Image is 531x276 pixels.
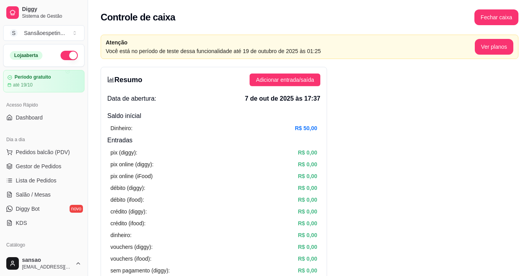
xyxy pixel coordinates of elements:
article: R$ 0,00 [298,148,317,157]
span: 7 de out de 2025 às 17:37 [245,94,320,103]
span: Diggy [22,6,81,13]
span: Pedidos balcão (PDV) [16,148,70,156]
h4: Entradas [107,136,320,145]
span: [EMAIL_ADDRESS][DOMAIN_NAME] [22,264,72,270]
article: Atenção [106,38,475,47]
button: Pedidos balcão (PDV) [3,146,85,158]
article: vouchers (diggy): [110,243,153,251]
article: débito (ifood): [110,195,144,204]
article: Período gratuito [15,74,51,80]
a: Diggy Botnovo [3,202,85,215]
article: até 19/10 [13,82,33,88]
article: R$ 0,00 [298,219,317,228]
article: R$ 0,00 [298,160,317,169]
a: Ver planos [475,44,513,50]
button: Ver planos [475,39,513,55]
article: pix (diggy): [110,148,137,157]
span: Diggy Bot [16,205,40,213]
a: KDS [3,217,85,229]
h4: Saldo inícial [107,111,320,121]
span: sansao [22,257,72,264]
article: débito (diggy): [110,184,145,192]
span: Lista de Pedidos [16,177,57,184]
article: R$ 0,00 [298,266,317,275]
div: Dia a dia [3,133,85,146]
article: crédito (ifood): [110,219,145,228]
article: R$ 50,00 [295,124,317,132]
span: Adicionar entrada/saída [256,75,314,84]
article: sem pagamento (diggy): [110,266,170,275]
div: Catálogo [3,239,85,251]
article: dinheiro: [110,231,132,239]
a: Lista de Pedidos [3,174,85,187]
article: Você está no período de teste dessa funcionalidade até 19 de outubro de 2025 às 01:25 [106,47,475,55]
a: Gestor de Pedidos [3,160,85,173]
span: KDS [16,219,27,227]
article: R$ 0,00 [298,172,317,180]
a: Período gratuitoaté 19/10 [3,70,85,92]
button: sansao[EMAIL_ADDRESS][DOMAIN_NAME] [3,254,85,273]
span: Gestor de Pedidos [16,162,61,170]
span: S [10,29,18,37]
article: R$ 0,00 [298,231,317,239]
article: R$ 0,00 [298,207,317,216]
span: Sistema de Gestão [22,13,81,19]
a: Dashboard [3,111,85,124]
button: Alterar Status [61,51,78,60]
div: Acesso Rápido [3,99,85,111]
article: pix online (iFood) [110,172,153,180]
span: bar-chart [107,76,114,83]
span: Dashboard [16,114,43,121]
span: Salão / Mesas [16,191,51,199]
button: Select a team [3,25,85,41]
article: R$ 0,00 [298,184,317,192]
article: R$ 0,00 [298,195,317,204]
a: DiggySistema de Gestão [3,3,85,22]
div: Sansãoespetin ... [24,29,65,37]
article: R$ 0,00 [298,243,317,251]
button: Adicionar entrada/saída [250,74,320,86]
article: Dinheiro: [110,124,132,132]
article: R$ 0,00 [298,254,317,263]
h3: Resumo [107,74,142,85]
div: Loja aberta [10,51,42,60]
a: Salão / Mesas [3,188,85,201]
article: pix online (diggy): [110,160,154,169]
article: crédito (diggy): [110,207,147,216]
h2: Controle de caixa [101,11,175,24]
button: Fechar caixa [474,9,518,25]
span: Data de abertura: [107,94,156,103]
article: vouchers (ifood): [110,254,151,263]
